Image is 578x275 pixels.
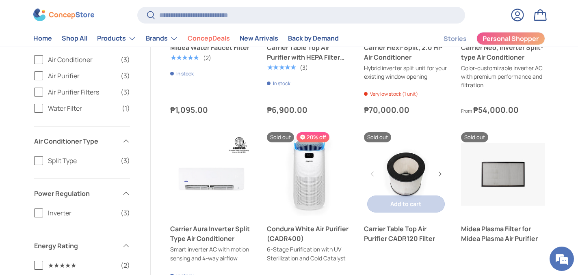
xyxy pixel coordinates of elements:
[188,31,230,47] a: ConcepDeals
[48,260,116,270] span: ★★★★★
[121,260,130,270] span: (2)
[240,31,278,47] a: New Arrivals
[267,43,351,62] a: Carrier Table Top Air Purifier with HEPA Filter and Aromatherapy
[121,208,130,218] span: (3)
[122,103,130,113] span: (1)
[170,224,254,243] a: Carrier Aura Inverter Split Type Air Conditioner
[34,127,130,156] summary: Air Conditioner Type
[92,30,141,47] summary: Products
[444,31,467,47] a: Stories
[42,45,136,56] div: Chat with us now
[390,200,421,208] span: Add to cart
[267,132,351,216] a: Condura White Air Purifier (CADR400)
[141,30,183,47] summary: Brands
[288,31,339,47] a: Back by Demand
[170,132,254,216] a: Carrier Aura Inverter Split Type Air Conditioner
[34,179,130,208] summary: Power Regulation
[121,55,130,64] span: (3)
[367,196,445,213] button: Add to cart
[62,31,87,47] a: Shop All
[48,71,116,81] span: Air Purifier
[48,87,116,97] span: Air Purifier Filters
[364,132,448,216] a: Carrier Table Top Air Purifier CADR120 Filter
[476,32,545,45] a: Personal Shopper
[34,189,117,198] span: Power Regulation
[33,30,339,47] nav: Primary
[4,186,155,215] textarea: Type your message and hit 'Enter'
[48,103,117,113] span: Water Filter
[33,31,52,47] a: Home
[267,224,351,243] a: Condura White Air Purifier (CADR400)
[133,4,153,24] div: Minimize live chat window
[461,224,545,243] a: Midea Plasma Filter for Midea Plasma Air Purifier
[47,84,112,166] span: We're online!
[424,30,545,47] nav: Secondary
[364,224,448,243] a: Carrier Table Top Air Purifier CADR120 Filter
[48,208,116,218] span: Inverter
[297,132,329,142] span: 20% off
[364,43,448,62] a: Carrier Flexi-Split, 2.0 HP Air Conditioner
[121,87,130,97] span: (3)
[34,136,117,146] span: Air Conditioner Type
[483,36,539,42] span: Personal Shopper
[48,55,116,64] span: Air Conditioner
[48,156,116,165] span: Split Type
[267,132,294,142] span: Sold out
[121,71,130,81] span: (3)
[461,43,545,62] a: Carrier Neo, Inverter Split-type Air Conditioner
[461,132,545,216] a: Midea Plasma Filter for Midea Plasma Air Purifier
[33,9,94,21] img: ConcepStore
[364,132,391,142] span: Sold out
[34,241,117,251] span: Energy Rating
[170,43,254,52] a: Midea Water Faucet Filter
[121,156,130,165] span: (3)
[461,132,488,142] span: Sold out
[34,231,130,260] summary: Energy Rating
